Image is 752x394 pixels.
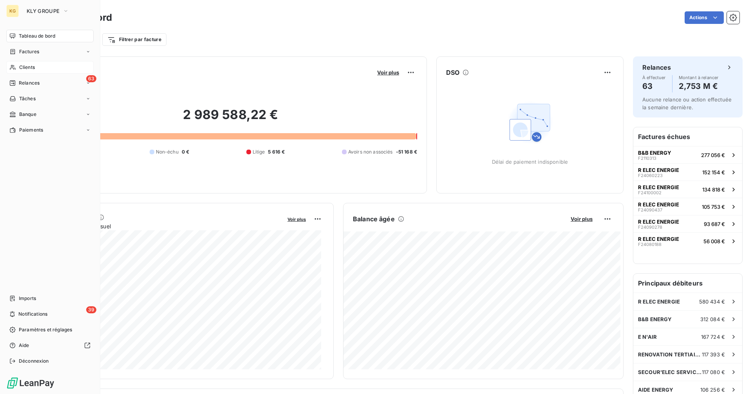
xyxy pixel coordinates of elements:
h4: 63 [642,80,666,92]
h2: 2 989 588,22 € [44,107,417,130]
span: RENOVATION TERTIAIRE SERVICE [638,351,702,358]
span: 134 818 € [702,186,725,193]
span: Délai de paiement indisponible [492,159,568,165]
span: Non-échu [156,148,179,155]
button: R ELEC ENERGIEF2408018856 008 € [633,232,742,249]
span: Tâches [19,95,36,102]
span: 580 434 € [699,298,725,305]
span: 117 393 € [702,351,725,358]
span: F24090278 [638,225,662,230]
span: F2110313 [638,156,656,161]
span: E N'AIR [638,334,657,340]
span: À effectuer [642,75,666,80]
span: Litige [253,148,265,155]
span: 167 724 € [701,334,725,340]
span: 93 687 € [704,221,725,227]
span: Déconnexion [19,358,49,365]
span: Voir plus [377,69,399,76]
span: 0 € [182,148,189,155]
span: Aide [19,342,29,349]
span: F24090437 [638,208,662,212]
span: 105 753 € [702,204,725,210]
button: Voir plus [568,215,595,222]
button: Voir plus [285,215,308,222]
h6: Relances [642,63,671,72]
img: Logo LeanPay [6,377,55,389]
span: Voir plus [571,216,593,222]
span: R ELEC ENERGIE [638,167,679,173]
span: F24060223 [638,173,663,178]
span: R ELEC ENERGIE [638,219,679,225]
span: B&B ENERGY [638,150,671,156]
h6: Principaux débiteurs [633,274,742,293]
span: AIDE ENERGY [638,387,674,393]
button: R ELEC ENERGIEF24090437105 753 € [633,198,742,215]
h4: 2,753 M € [679,80,719,92]
span: B&B ENERGY [638,316,672,322]
span: Factures [19,48,39,55]
button: Filtrer par facture [102,33,166,46]
span: Tableau de bord [19,33,55,40]
button: B&B ENERGYF2110313277 056 € [633,146,742,163]
span: Paramètres et réglages [19,326,72,333]
button: Voir plus [375,69,401,76]
span: -51 168 € [396,148,417,155]
button: R ELEC ENERGIEF24060223152 154 € [633,163,742,181]
span: KLY GROUPE [27,8,60,14]
span: 5 616 € [268,148,285,155]
span: 39 [86,306,96,313]
span: Notifications [18,311,47,318]
span: Avoirs non associés [348,148,393,155]
h6: DSO [446,68,459,77]
iframe: Intercom live chat [725,367,744,386]
span: R ELEC ENERGIE [638,184,679,190]
button: R ELEC ENERGIEF2409027893 687 € [633,215,742,232]
span: 277 056 € [701,152,725,158]
span: Relances [19,80,40,87]
button: R ELEC ENERGIEF24100002134 818 € [633,181,742,198]
span: Clients [19,64,35,71]
span: 117 080 € [702,369,725,375]
span: 63 [86,75,96,82]
div: KG [6,5,19,17]
img: Empty state [505,98,555,148]
span: Imports [19,295,36,302]
h6: Balance âgée [353,214,395,224]
span: Voir plus [287,217,306,222]
a: Aide [6,339,94,352]
span: R ELEC ENERGIE [638,298,680,305]
button: Actions [685,11,724,24]
span: 56 008 € [703,238,725,244]
span: 152 154 € [702,169,725,175]
span: Banque [19,111,36,118]
span: R ELEC ENERGIE [638,236,679,242]
span: R ELEC ENERGIE [638,201,679,208]
span: Chiffre d'affaires mensuel [44,222,282,230]
span: Montant à relancer [679,75,719,80]
span: SECOUR'ELEC SERVICES [638,369,702,375]
span: 312 084 € [700,316,725,322]
span: F24080188 [638,242,662,247]
span: F24100002 [638,190,662,195]
h6: Factures échues [633,127,742,146]
span: Aucune relance ou action effectuée la semaine dernière. [642,96,732,110]
span: Paiements [19,127,43,134]
span: 106 256 € [700,387,725,393]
